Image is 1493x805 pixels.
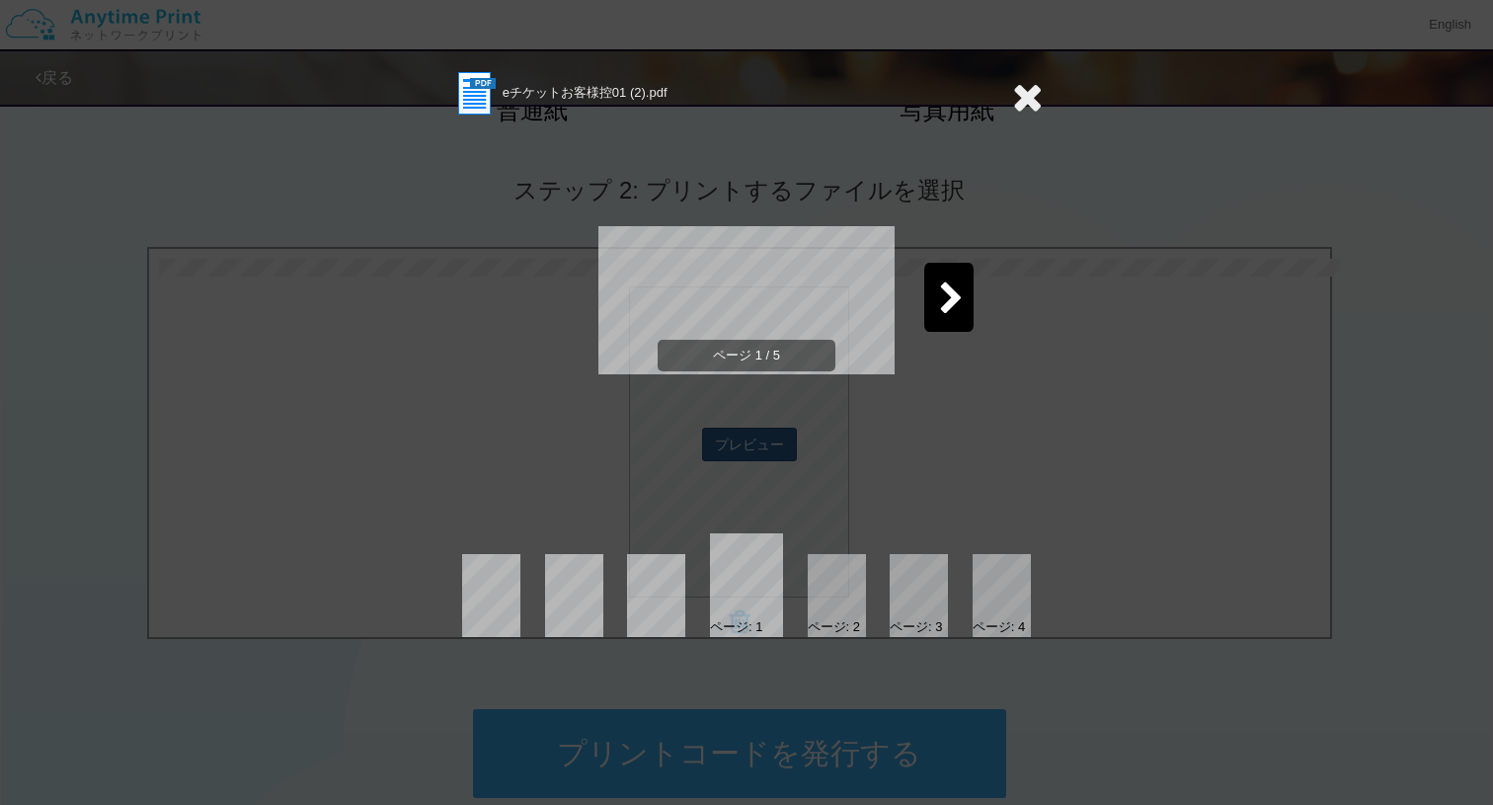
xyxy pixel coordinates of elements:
div: ページ: 2 [808,618,860,637]
span: ページ 1 / 5 [658,340,835,372]
div: ページ: 1 [710,618,762,637]
div: ページ: 3 [890,618,942,637]
div: ページ: 4 [973,618,1025,637]
span: eチケットお客様控01 (2).pdf [503,85,668,100]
